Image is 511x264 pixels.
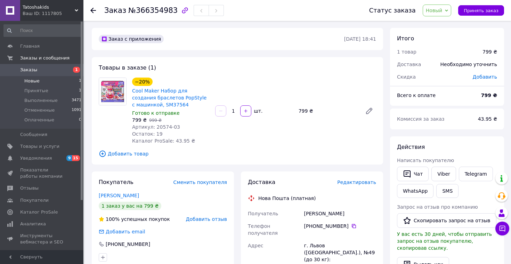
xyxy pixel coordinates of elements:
a: Telegram [459,167,493,181]
div: Ваш ID: 1117805 [23,10,83,17]
a: WhatsApp [397,184,433,198]
span: Добавить товар [99,150,376,158]
span: 1 [79,88,81,94]
span: Покупатели [20,197,49,203]
span: Каталог ProSale [20,209,58,215]
span: Добавить отзыв [186,216,227,222]
div: Заказ с приложения [99,35,164,43]
div: Добавить email [105,228,146,235]
span: Доставка [397,62,421,67]
div: [PERSON_NAME] [303,207,378,220]
span: Принять заказ [464,8,498,13]
div: [PHONE_NUMBER] [304,223,376,230]
span: Главная [20,43,40,49]
b: 799 ₴ [481,93,497,98]
div: 1 заказ у вас на 799 ₴ [99,202,161,210]
span: Всего к оплате [397,93,436,98]
span: 0 [79,117,81,123]
span: Написать покупателю [397,158,454,163]
span: 999 ₴ [149,118,162,123]
span: Заказы и сообщения [20,55,70,61]
span: Оплаченные [24,117,54,123]
span: Новые [24,78,40,84]
span: Комиссия за заказ [397,116,445,122]
div: Нова Пошта (платная) [257,195,317,202]
span: Отмененные [24,107,55,113]
span: Адрес [248,243,263,248]
a: [PERSON_NAME] [99,193,139,198]
input: Поиск [3,24,82,37]
div: шт. [252,107,263,114]
span: Выполненные [24,97,58,104]
div: Статус заказа [369,7,416,14]
img: Cool Maker Набор для создания браслетов PopStyle с машинкой, SM37564 [99,78,126,105]
span: У вас есть 30 дней, чтобы отправить запрос на отзыв покупателю, скопировав ссылку. [397,231,492,251]
div: Необходимо уточнить [436,57,501,72]
span: Сообщения [20,131,47,138]
span: 1 товар [397,49,416,55]
a: Редактировать [362,104,376,118]
div: [PHONE_NUMBER] [105,241,151,248]
span: 1 [73,67,80,73]
span: Инструменты вебмастера и SEO [20,233,64,245]
span: Новый [426,8,443,13]
span: Сменить покупателя [173,179,227,185]
span: Покупатель [99,179,133,185]
button: SMS [436,184,459,198]
span: Телефон получателя [248,223,278,236]
a: Cool Maker Набор для создания браслетов PopStyle с машинкой, SM37564 [132,88,206,107]
span: Заказы [20,67,37,73]
div: −20% [132,78,153,86]
span: 9 [66,155,72,161]
span: 1091 [72,107,81,113]
span: Заказ [104,6,126,15]
div: Добавить email [98,228,146,235]
span: Готово к отправке [132,110,180,116]
span: 43.95 ₴ [478,116,497,122]
span: Добавить [473,74,497,80]
span: 100% [106,216,120,222]
span: Остаток: 19 [132,131,163,137]
span: Товары в заказе (1) [99,64,156,71]
span: 1 [79,78,81,84]
span: Отзывы [20,185,39,191]
span: Товары и услуги [20,143,59,150]
span: Tatoshakids [23,4,75,10]
span: Действия [397,144,425,150]
span: 799 ₴ [132,117,147,123]
span: Показатели работы компании [20,167,64,179]
button: Чат с покупателем [495,222,509,235]
span: Итого [397,35,414,42]
span: Уведомления [20,155,52,161]
span: Каталог ProSale: 43.95 ₴ [132,138,195,144]
span: Скидка [397,74,416,80]
div: Вернуться назад [90,7,96,14]
span: Аналитика [20,221,46,227]
span: Артикул: 20574-03 [132,124,180,130]
time: [DATE] 18:41 [344,36,376,42]
span: №366354983 [128,6,178,15]
button: Скопировать запрос на отзыв [397,213,496,228]
span: Доставка [248,179,275,185]
button: Чат [397,167,429,181]
div: успешных покупок [99,216,170,223]
span: Редактировать [337,179,376,185]
span: Получатель [248,211,278,216]
span: Принятые [24,88,48,94]
span: 15 [72,155,80,161]
span: Запрос на отзыв про компанию [397,204,478,210]
a: Viber [431,167,456,181]
div: 799 ₴ [296,106,359,116]
span: 3471 [72,97,81,104]
div: 799 ₴ [482,48,497,55]
button: Принять заказ [458,5,504,16]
